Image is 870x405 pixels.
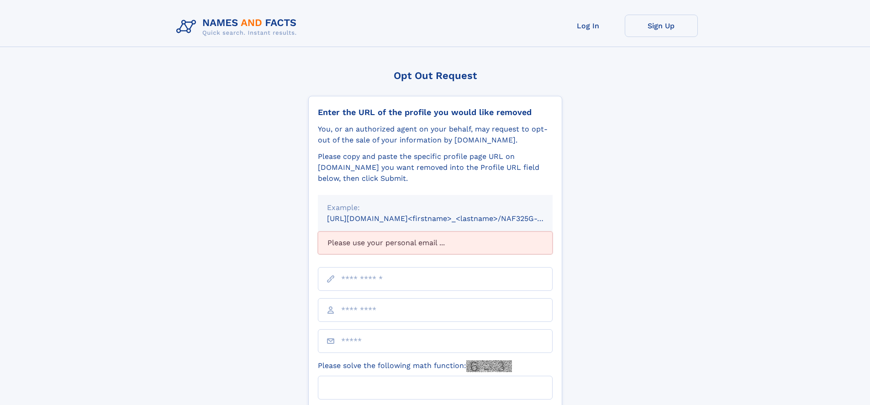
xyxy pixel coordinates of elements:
a: Log In [552,15,625,37]
div: Opt Out Request [308,70,562,81]
small: [URL][DOMAIN_NAME]<firstname>_<lastname>/NAF325G-xxxxxxxx [327,214,570,223]
div: Please use your personal email ... [318,231,553,254]
a: Sign Up [625,15,698,37]
div: You, or an authorized agent on your behalf, may request to opt-out of the sale of your informatio... [318,124,553,146]
div: Example: [327,202,543,213]
div: Please copy and paste the specific profile page URL on [DOMAIN_NAME] you want removed into the Pr... [318,151,553,184]
img: Logo Names and Facts [173,15,304,39]
label: Please solve the following math function: [318,360,512,372]
div: Enter the URL of the profile you would like removed [318,107,553,117]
